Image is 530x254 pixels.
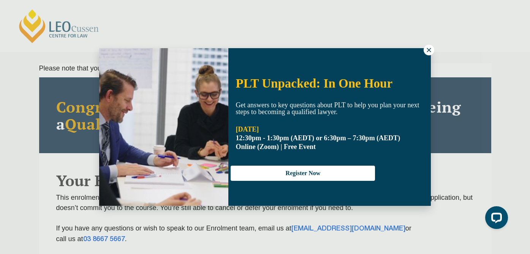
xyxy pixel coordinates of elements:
button: Close [424,45,434,55]
strong: 12:30pm - 1:30pm (AEDT) or 6:30pm – 7:30pm (AEDT) [236,134,400,142]
span: Get answers to key questions about PLT to help you plan your next steps to becoming a qualified l... [236,101,419,116]
iframe: LiveChat chat widget [479,203,511,235]
strong: [DATE] [236,125,259,133]
button: Register Now [231,166,375,181]
span: Online (Zoom) | Free Event [236,143,316,151]
span: PLT Unpacked: In One Hour [236,77,392,90]
img: Woman in yellow blouse holding folders looking to the right and smiling [99,48,228,206]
